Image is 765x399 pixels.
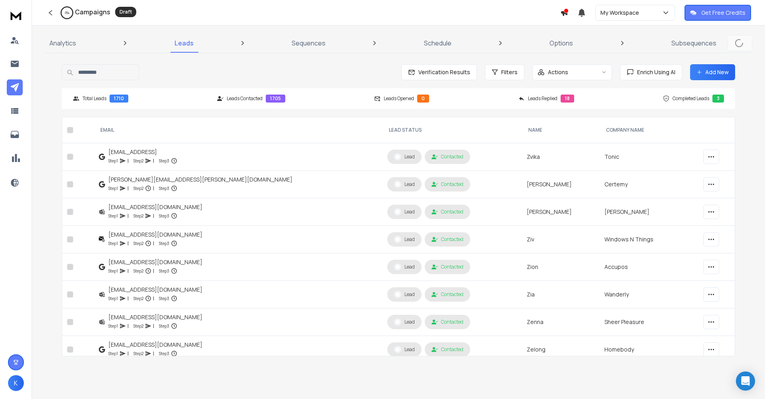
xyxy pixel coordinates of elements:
[548,68,568,76] p: Actions
[108,184,118,192] p: Step 1
[394,291,415,298] div: Lead
[133,157,143,165] p: Step 2
[82,95,106,102] p: Total Leads
[600,171,698,198] td: Certemy
[667,34,721,53] a: Subsequences
[417,95,429,103] div: 0
[671,38,716,48] p: Subsequences
[549,38,573,48] p: Options
[153,294,154,302] p: |
[108,294,118,302] p: Step 1
[159,184,169,192] p: Step 3
[133,294,143,302] p: Step 2
[432,236,463,243] div: Contacted
[127,239,129,247] p: |
[127,350,129,358] p: |
[522,226,599,253] td: Ziv
[153,184,154,192] p: |
[133,322,143,330] p: Step 2
[153,322,154,330] p: |
[108,176,292,184] div: [PERSON_NAME][EMAIL_ADDRESS][PERSON_NAME][DOMAIN_NAME]
[159,239,169,247] p: Step 3
[153,267,154,275] p: |
[401,64,477,80] button: Verification Results
[415,68,470,76] span: Verification Results
[115,7,136,17] div: Draft
[108,231,202,239] div: [EMAIL_ADDRESS][DOMAIN_NAME]
[65,10,69,15] p: 0 %
[8,375,24,391] button: K
[108,157,118,165] p: Step 1
[287,34,330,53] a: Sequences
[600,226,698,253] td: Windows N Things
[384,95,414,102] p: Leads Opened
[127,157,129,165] p: |
[382,117,522,143] th: LEAD STATUS
[108,212,118,220] p: Step 1
[600,308,698,336] td: Sheer Pleasure
[432,264,463,270] div: Contacted
[712,95,724,103] div: 3
[600,198,698,226] td: [PERSON_NAME]
[545,34,578,53] a: Options
[394,208,415,215] div: Lead
[432,181,463,188] div: Contacted
[108,203,202,211] div: [EMAIL_ADDRESS][DOMAIN_NAME]
[736,371,755,391] div: Open Intercom Messenger
[108,350,118,358] p: Step 1
[432,209,463,215] div: Contacted
[49,38,76,48] p: Analytics
[528,95,557,102] p: Leads Replied
[634,68,675,76] span: Enrich Using AI
[620,64,682,80] button: Enrich Using AI
[522,117,599,143] th: NAME
[108,322,118,330] p: Step 1
[159,294,169,302] p: Step 3
[266,95,285,103] div: 1705
[159,350,169,358] p: Step 3
[424,38,451,48] p: Schedule
[159,157,169,165] p: Step 3
[94,117,382,143] th: EMAIL
[159,267,169,275] p: Step 3
[133,212,143,220] p: Step 2
[432,291,463,298] div: Contacted
[159,322,169,330] p: Step 3
[701,9,745,17] p: Get Free Credits
[127,322,129,330] p: |
[673,95,709,102] p: Completed Leads
[108,341,202,349] div: [EMAIL_ADDRESS][DOMAIN_NAME]
[600,253,698,281] td: Accupos
[600,143,698,171] td: Tonic
[394,153,415,160] div: Lead
[133,184,143,192] p: Step 2
[127,184,129,192] p: |
[175,38,194,48] p: Leads
[127,212,129,220] p: |
[292,38,326,48] p: Sequences
[127,267,129,275] p: |
[432,319,463,325] div: Contacted
[8,8,24,23] img: logo
[133,239,143,247] p: Step 2
[170,34,198,53] a: Leads
[153,157,154,165] p: |
[127,294,129,302] p: |
[394,346,415,353] div: Lead
[522,336,599,363] td: Zelong
[600,117,698,143] th: Company Name
[394,181,415,188] div: Lead
[522,253,599,281] td: Zion
[522,171,599,198] td: [PERSON_NAME]
[600,281,698,308] td: Wanderly
[108,313,202,321] div: [EMAIL_ADDRESS][DOMAIN_NAME]
[45,34,81,53] a: Analytics
[600,336,698,363] td: Homebody
[432,154,463,160] div: Contacted
[522,143,599,171] td: Zvika
[108,239,118,247] p: Step 1
[153,239,154,247] p: |
[522,198,599,226] td: [PERSON_NAME]
[153,350,154,358] p: |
